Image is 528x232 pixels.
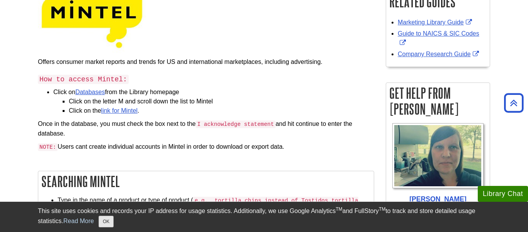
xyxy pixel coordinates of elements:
li: Click on the . [69,106,374,115]
li: Click on from the Library homepage [53,88,374,115]
button: Library Chat [478,186,528,202]
code: How to access Mintel: [38,75,129,84]
a: Link opens in new window [398,30,479,46]
img: Profile Photo [392,123,484,188]
a: Back to Top [501,98,526,108]
p: Offers consumer market reports and trends for US and international marketplaces, including advert... [38,57,374,67]
div: [PERSON_NAME] [390,194,486,204]
code: I acknowledge statement [196,120,276,128]
p: Users cant create individual accounts in Mintel in order to download or export data. [38,142,374,152]
a: Read More [63,218,94,224]
div: This site uses cookies and records your IP address for usage statistics. Additionally, we use Goo... [38,206,490,227]
sup: TM [379,206,385,212]
code: e.g., tortilla chips instead of Tostidos tortilla chips [58,197,358,214]
h2: Searching Mintel [38,171,374,192]
a: Link opens in new window [398,51,481,57]
h2: Get Help From [PERSON_NAME] [386,83,490,119]
li: Click on the letter M and scroll down the list to Mintel [69,97,374,106]
a: Databases [75,89,105,95]
a: Link opens in new window [398,19,474,26]
li: Type in the name of a product or type of product ( ) or the company's name into the search box an... [58,196,370,215]
a: link for Mintel [101,107,138,114]
code: NOTE: [38,143,58,151]
sup: TM [336,206,342,212]
a: Profile Photo [PERSON_NAME] [390,123,486,204]
button: Close [99,216,114,227]
p: Once in the database, you must check the box next to the and hit continue to enter the database. [38,119,374,138]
